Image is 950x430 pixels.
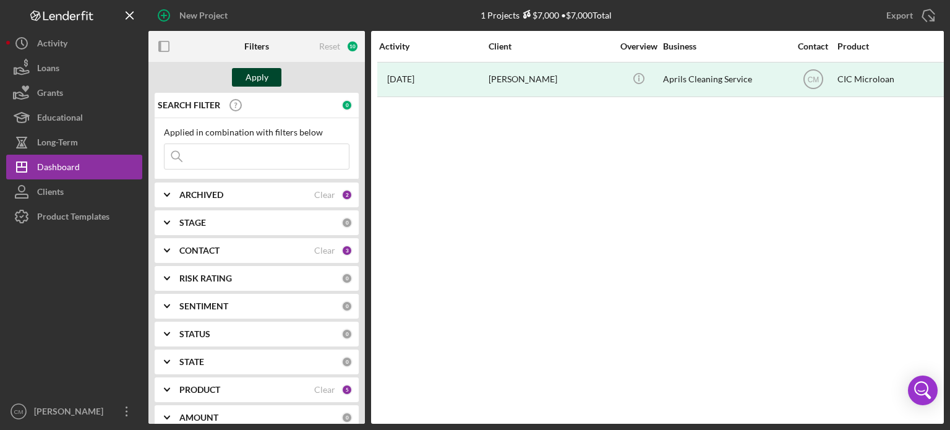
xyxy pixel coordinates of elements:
[246,68,268,87] div: Apply
[179,273,232,283] b: RISK RATING
[14,408,24,415] text: CM
[379,41,487,51] div: Activity
[387,74,414,84] time: 2024-11-04 15:05
[6,80,142,105] button: Grants
[341,217,353,228] div: 0
[179,329,210,339] b: STATUS
[179,218,206,228] b: STAGE
[164,127,349,137] div: Applied in combination with filters below
[489,41,612,51] div: Client
[6,105,142,130] button: Educational
[520,10,559,20] div: $7,000
[31,399,111,427] div: [PERSON_NAME]
[341,100,353,111] div: 0
[481,10,612,20] div: 1 Projects • $7,000 Total
[6,56,142,80] button: Loans
[341,384,353,395] div: 5
[314,190,335,200] div: Clear
[179,246,220,256] b: CONTACT
[6,204,142,229] button: Product Templates
[346,40,359,53] div: 10
[874,3,944,28] button: Export
[179,357,204,367] b: STATE
[6,130,142,155] button: Long-Term
[6,31,142,56] button: Activity
[37,204,109,232] div: Product Templates
[314,246,335,256] div: Clear
[341,245,353,256] div: 3
[148,3,240,28] button: New Project
[341,189,353,200] div: 2
[37,155,80,183] div: Dashboard
[615,41,662,51] div: Overview
[37,56,59,84] div: Loans
[232,68,281,87] button: Apply
[908,376,938,405] div: Open Intercom Messenger
[341,301,353,312] div: 0
[6,179,142,204] button: Clients
[158,100,220,110] b: SEARCH FILTER
[179,385,220,395] b: PRODUCT
[341,356,353,368] div: 0
[37,105,83,133] div: Educational
[244,41,269,51] b: Filters
[179,413,218,423] b: AMOUNT
[37,130,78,158] div: Long-Term
[319,41,340,51] div: Reset
[790,41,836,51] div: Contact
[314,385,335,395] div: Clear
[6,155,142,179] button: Dashboard
[341,412,353,423] div: 0
[341,273,353,284] div: 0
[179,3,228,28] div: New Project
[341,329,353,340] div: 0
[179,301,228,311] b: SENTIMENT
[489,63,612,96] div: [PERSON_NAME]
[6,399,142,424] button: CM[PERSON_NAME]
[886,3,913,28] div: Export
[807,75,819,84] text: CM
[663,41,787,51] div: Business
[179,190,223,200] b: ARCHIVED
[37,31,67,59] div: Activity
[37,80,63,108] div: Grants
[37,179,64,207] div: Clients
[663,63,787,96] div: Aprils Cleaning Service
